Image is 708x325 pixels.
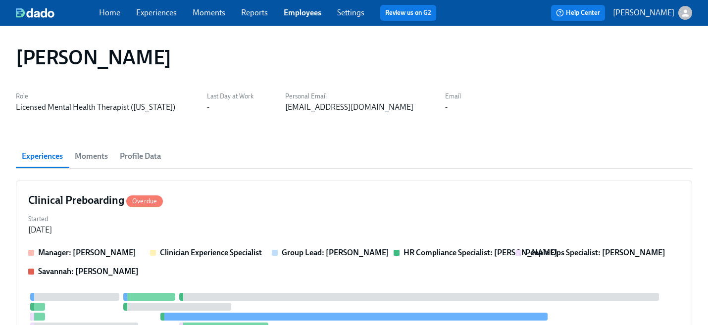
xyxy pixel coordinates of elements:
button: Help Center [551,5,605,21]
a: Moments [193,8,225,17]
h4: Clinical Preboarding [28,193,163,208]
div: - [445,102,448,113]
a: Home [99,8,120,17]
label: Started [28,214,52,225]
h1: [PERSON_NAME] [16,46,171,69]
div: Licensed Mental Health Therapist ([US_STATE]) [16,102,175,113]
strong: Manager: [PERSON_NAME] [38,248,136,257]
a: Review us on G2 [385,8,431,18]
span: Help Center [556,8,600,18]
a: Reports [241,8,268,17]
strong: Group Lead: [PERSON_NAME] [282,248,389,257]
button: [PERSON_NAME] [613,6,692,20]
a: dado [16,8,99,18]
div: [EMAIL_ADDRESS][DOMAIN_NAME] [285,102,413,113]
div: - [207,102,209,113]
span: Overdue [126,197,163,205]
label: Personal Email [285,91,413,102]
strong: People Ops Specialist: [PERSON_NAME] [525,248,665,257]
a: Employees [284,8,321,17]
strong: Clinician Experience Specialist [160,248,262,257]
p: [PERSON_NAME] [613,7,674,18]
img: dado [16,8,54,18]
label: Role [16,91,175,102]
a: Settings [337,8,364,17]
span: Moments [75,149,108,163]
span: Experiences [22,149,63,163]
button: Review us on G2 [380,5,436,21]
strong: Savannah: [PERSON_NAME] [38,267,139,276]
a: Experiences [136,8,177,17]
span: Profile Data [120,149,161,163]
label: Email [445,91,461,102]
label: Last Day at Work [207,91,253,102]
strong: HR Compliance Specialist: [PERSON_NAME] [404,248,557,257]
div: [DATE] [28,225,52,235]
